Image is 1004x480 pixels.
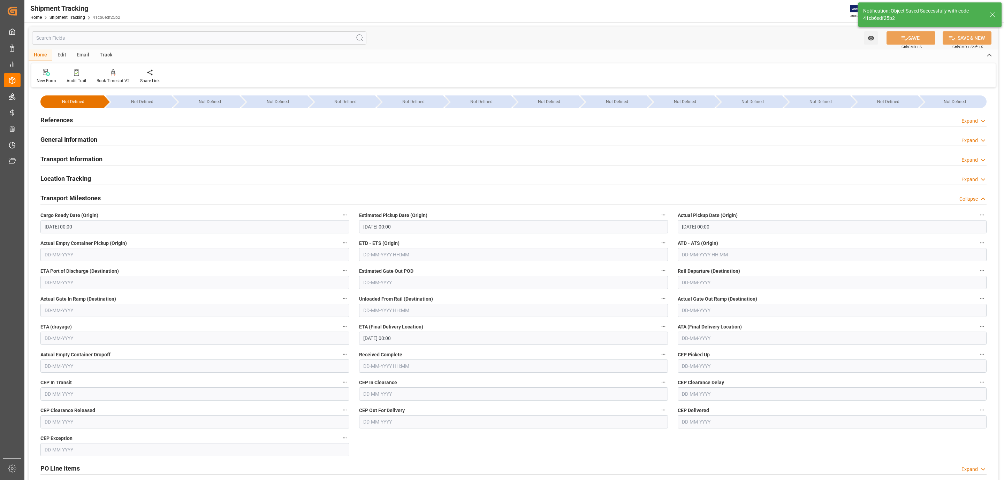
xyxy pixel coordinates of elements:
h2: PO Line Items [40,464,80,473]
input: DD-MM-YYYY [678,387,987,401]
span: Actual Pickup Date (Origin) [678,212,738,219]
div: Edit [52,49,71,61]
div: --Not Defined-- [47,95,99,108]
span: CEP Clearance Released [40,407,95,414]
span: Cargo Ready Date (Origin) [40,212,98,219]
input: DD-MM-YYYY [40,304,349,317]
span: Received Complete [359,351,402,358]
div: --Not Defined-- [723,95,782,108]
span: ETA Port of Discharge (Destination) [40,268,119,275]
input: DD-MM-YYYY [678,332,987,345]
span: Unloaded From Rail (Destination) [359,295,433,303]
button: ETA (drayage) [340,322,349,331]
button: Estimated Pickup Date (Origin) [659,210,668,219]
div: --Not Defined-- [520,95,579,108]
div: --Not Defined-- [309,95,375,108]
span: Actual Gate Out Ramp (Destination) [678,295,757,303]
div: Expand [961,137,978,144]
button: ETD - ETS (Origin) [659,238,668,247]
button: Unloaded From Rail (Destination) [659,294,668,303]
button: Rail Departure (Destination) [978,266,987,275]
span: CEP Clearance Delay [678,379,724,386]
span: Estimated Pickup Date (Origin) [359,212,427,219]
input: DD-MM-YYYY [40,276,349,289]
input: DD-MM-YYYY [40,415,349,428]
div: --Not Defined-- [648,95,715,108]
button: ETA (Final Delivery Location) [659,322,668,331]
span: Rail Departure (Destination) [678,268,740,275]
span: CEP Picked Up [678,351,710,358]
input: DD-MM-YYYY [40,359,349,373]
input: DD-MM-YYYY [40,332,349,345]
div: Expand [961,156,978,164]
div: Notification: Object Saved Successfully with code 41cb6edf25b2 [863,7,983,22]
span: CEP Exception [40,435,73,442]
div: --Not Defined-- [173,95,239,108]
span: Actual Gate In Ramp (Destination) [40,295,116,303]
img: Exertis%20JAM%20-%20Email%20Logo.jpg_1722504956.jpg [850,5,874,17]
h2: Transport Milestones [40,193,101,203]
span: ETA (drayage) [40,323,72,331]
input: DD-MM-YYYY HH:MM [359,220,668,233]
input: DD-MM-YYYY [678,359,987,373]
button: CEP Clearance Delay [978,378,987,387]
div: --Not Defined-- [316,95,375,108]
div: Book Timeslot V2 [97,78,130,84]
div: --Not Defined-- [920,95,987,108]
a: Shipment Tracking [50,15,85,20]
h2: General Information [40,135,97,144]
span: Actual Empty Container Pickup (Origin) [40,240,127,247]
input: DD-MM-YYYY [359,415,668,428]
input: DD-MM-YYYY [678,276,987,289]
span: CEP In Clearance [359,379,397,386]
div: --Not Defined-- [452,95,511,108]
div: --Not Defined-- [40,95,104,108]
div: --Not Defined-- [113,95,172,108]
span: ETD - ETS (Origin) [359,240,400,247]
input: DD-MM-YYYY [678,304,987,317]
span: Ctrl/CMD + S [902,44,922,49]
button: CEP Clearance Released [340,405,349,415]
span: ETA (Final Delivery Location) [359,323,423,331]
span: Estimated Gate Out POD [359,268,413,275]
input: DD-MM-YYYY HH:MM [678,248,987,261]
input: DD-MM-YYYY HH:MM [678,220,987,233]
h2: Transport Information [40,154,102,164]
div: --Not Defined-- [180,95,239,108]
div: Collapse [959,195,978,203]
div: Shipment Tracking [30,3,120,14]
button: CEP Delivered [978,405,987,415]
button: CEP In Transit [340,378,349,387]
input: Search Fields [32,31,366,45]
div: --Not Defined-- [241,95,307,108]
div: Audit Trail [67,78,86,84]
input: DD-MM-YYYY [40,443,349,456]
button: CEP In Clearance [659,378,668,387]
button: SAVE [887,31,935,45]
button: ATA (Final Delivery Location) [978,322,987,331]
button: open menu [864,31,878,45]
input: DD-MM-YYYY HH:MM [359,304,668,317]
button: Received Complete [659,350,668,359]
button: SAVE & NEW [943,31,991,45]
span: Actual Empty Container Dropoff [40,351,111,358]
h2: Location Tracking [40,174,91,183]
input: DD-MM-YYYY HH:MM [359,359,668,373]
div: --Not Defined-- [859,95,918,108]
button: Actual Empty Container Pickup (Origin) [340,238,349,247]
a: Home [30,15,42,20]
div: --Not Defined-- [580,95,647,108]
span: CEP Out For Delivery [359,407,405,414]
button: Cargo Ready Date (Origin) [340,210,349,219]
div: --Not Defined-- [784,95,850,108]
button: ATD - ATS (Origin) [978,238,987,247]
div: Expand [961,466,978,473]
span: CEP In Transit [40,379,72,386]
div: --Not Defined-- [716,95,782,108]
input: DD-MM-YYYY [678,415,987,428]
div: --Not Defined-- [445,95,511,108]
h2: References [40,115,73,125]
div: --Not Defined-- [655,95,715,108]
span: ATD - ATS (Origin) [678,240,718,247]
div: Home [29,49,52,61]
